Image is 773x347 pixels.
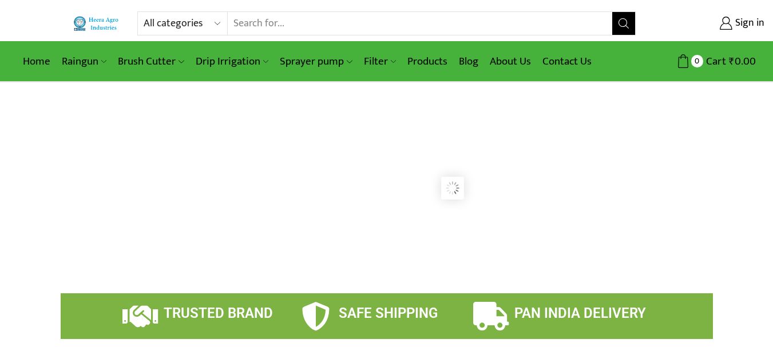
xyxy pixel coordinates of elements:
[729,53,735,70] span: ₹
[164,305,273,321] span: TRUSTED BRAND
[56,48,112,75] a: Raingun
[653,13,764,34] a: Sign in
[453,48,484,75] a: Blog
[228,12,612,35] input: Search for...
[402,48,453,75] a: Products
[691,55,703,67] span: 0
[17,48,56,75] a: Home
[339,305,438,321] span: SAFE SHIPPING
[274,48,358,75] a: Sprayer pump
[514,305,646,321] span: PAN INDIA DELIVERY
[729,53,756,70] bdi: 0.00
[358,48,402,75] a: Filter
[484,48,537,75] a: About Us
[112,48,189,75] a: Brush Cutter
[732,16,764,31] span: Sign in
[703,54,726,69] span: Cart
[537,48,597,75] a: Contact Us
[612,12,635,35] button: Search button
[190,48,274,75] a: Drip Irrigation
[647,51,756,72] a: 0 Cart ₹0.00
